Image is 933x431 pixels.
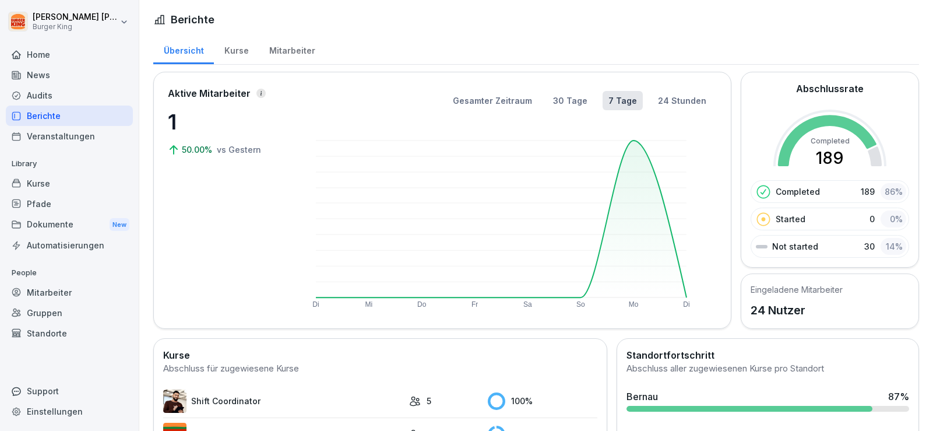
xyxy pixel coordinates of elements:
p: Completed [776,185,820,198]
a: Mitarbeiter [259,34,325,64]
a: News [6,65,133,85]
div: 86 % [881,183,906,200]
p: Started [776,213,805,225]
a: DokumenteNew [6,214,133,236]
a: Übersicht [153,34,214,64]
a: Home [6,44,133,65]
div: 100 % [488,393,597,410]
p: Not started [772,240,818,253]
button: Gesamter Zeitraum [447,91,538,110]
div: Dokumente [6,214,133,236]
div: 87 % [888,390,909,404]
p: 5 [427,395,431,407]
text: Sa [523,300,532,309]
a: Shift Coordinator [163,390,403,413]
a: Berichte [6,106,133,126]
button: 7 Tage [603,91,643,110]
h2: Abschlussrate [796,82,864,96]
a: Mitarbeiter [6,282,133,303]
a: Veranstaltungen [6,126,133,146]
a: Standorte [6,323,133,344]
p: vs Gestern [217,143,261,156]
text: Mo [628,300,638,309]
text: So [576,300,585,309]
h5: Eingeladene Mitarbeiter [751,283,843,296]
div: 14 % [881,238,906,255]
p: People [6,264,133,282]
p: 1 [168,106,284,138]
text: Di [312,300,319,309]
text: Fr [471,300,478,309]
a: Kurse [6,173,133,194]
p: [PERSON_NAME] [PERSON_NAME] [33,12,118,22]
div: 0 % [881,211,906,227]
text: Mi [365,300,372,309]
a: Automatisierungen [6,235,133,255]
a: Audits [6,85,133,106]
div: New [110,218,129,232]
div: Abschluss aller zugewiesenen Kurse pro Standort [626,362,909,376]
div: Abschluss für zugewiesene Kurse [163,362,597,376]
div: Support [6,381,133,401]
p: 189 [861,185,875,198]
p: Aktive Mitarbeiter [168,86,251,100]
p: 50.00% [182,143,214,156]
text: Do [417,300,427,309]
div: Bernau [626,390,658,404]
a: Bernau87% [622,385,914,416]
img: q4kvd0p412g56irxfxn6tm8s.png [163,390,186,413]
a: Kurse [214,34,259,64]
h2: Kurse [163,348,597,362]
a: Gruppen [6,303,133,323]
h2: Standortfortschritt [626,348,909,362]
a: Pfade [6,194,133,214]
p: Library [6,155,133,173]
p: Burger King [33,23,118,31]
p: 24 Nutzer [751,302,843,319]
h1: Berichte [171,12,214,27]
p: 30 [864,240,875,253]
text: Di [683,300,689,309]
button: 30 Tage [547,91,593,110]
button: 24 Stunden [652,91,712,110]
p: 0 [869,213,875,225]
a: Einstellungen [6,401,133,422]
